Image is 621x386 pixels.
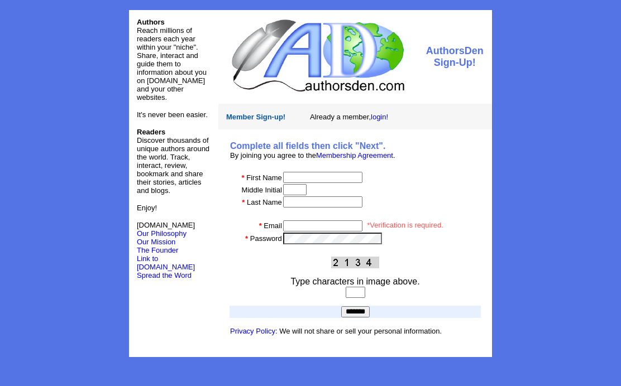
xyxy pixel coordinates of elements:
[230,327,442,335] font: : We will not share or sell your personal information.
[137,128,209,195] font: Discover thousands of unique authors around the world. Track, interact, review, bookmark and shar...
[250,234,282,243] font: Password
[137,238,175,246] a: Our Mission
[137,271,192,279] font: Spread the Word
[316,151,393,160] a: Membership Agreement
[230,327,275,335] a: Privacy Policy
[246,173,282,182] font: First Name
[137,221,195,238] font: [DOMAIN_NAME]
[137,229,187,238] a: Our Philosophy
[137,270,192,279] a: Spread the Word
[137,110,208,119] font: It's never been easier.
[137,18,165,26] font: Authors
[226,113,285,121] font: Member Sign-up!
[426,45,484,68] font: AuthorsDen Sign-Up!
[371,113,388,121] a: login!
[229,18,406,93] img: logo.jpg
[331,257,379,268] img: This Is CAPTCHA Image
[247,198,282,206] font: Last Name
[137,254,195,271] a: Link to [DOMAIN_NAME]
[137,26,207,102] font: Reach millions of readers each year within your "niche". Share, interact and guide them to inform...
[137,246,178,254] a: The Founder
[230,151,395,160] font: By joining you agree to the .
[310,113,388,121] font: Already a member,
[137,128,165,136] b: Readers
[367,221,443,229] font: *Verification is required.
[264,221,282,230] font: Email
[242,186,282,194] font: Middle Initial
[230,141,385,151] b: Complete all fields then click "Next".
[290,277,419,286] font: Type characters in image above.
[137,204,157,212] font: Enjoy!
